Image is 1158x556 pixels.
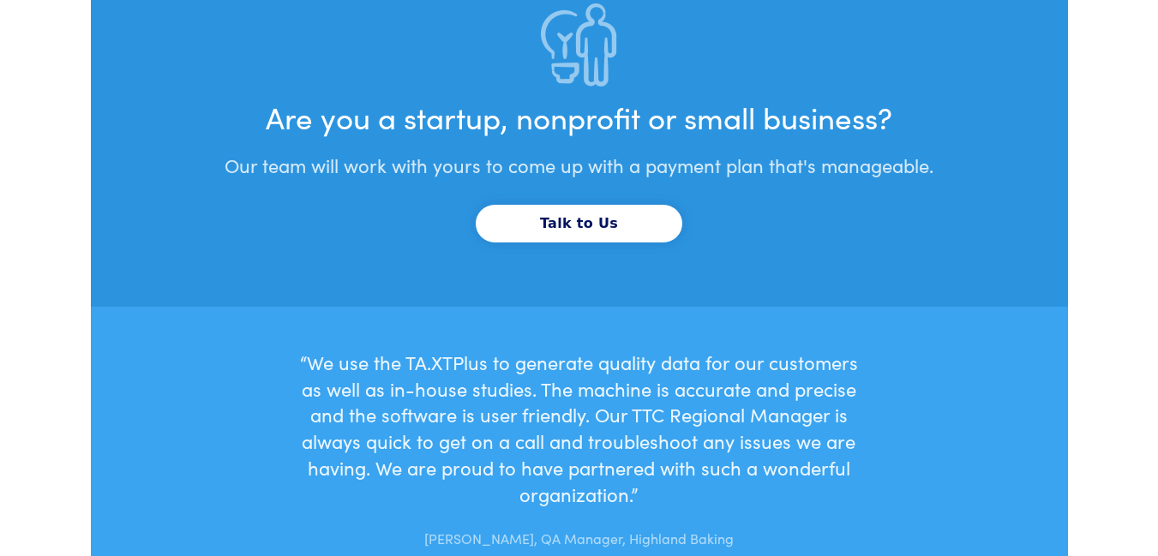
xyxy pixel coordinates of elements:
[289,350,869,508] h6: “We use the TA.XTPlus to generate quality data for our customers as well as in-house studies. The...
[289,515,869,550] p: [PERSON_NAME], QA Manager, Highland Baking
[165,87,993,137] h3: Are you a startup, nonprofit or small business?
[165,144,993,198] h6: Our team will work with yours to come up with a payment plan that's manageable.
[476,205,683,242] button: Talk to Us
[541,3,617,87] img: lightbulb-and-person.png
